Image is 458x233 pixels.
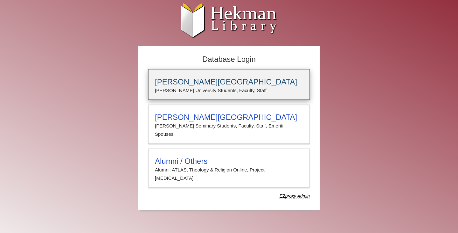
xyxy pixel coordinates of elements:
p: [PERSON_NAME] University Students, Faculty, Staff [155,86,303,95]
h3: Alumni / Others [155,157,303,166]
summary: Alumni / OthersAlumni: ATLAS, Theology & Religion Online, Project [MEDICAL_DATA] [155,157,303,183]
a: [PERSON_NAME][GEOGRAPHIC_DATA][PERSON_NAME] University Students, Faculty, Staff [148,69,310,100]
p: Alumni: ATLAS, Theology & Religion Online, Project [MEDICAL_DATA] [155,166,303,183]
p: [PERSON_NAME] Seminary Students, Faculty, Staff, Emeriti, Spouses [155,122,303,139]
h3: [PERSON_NAME][GEOGRAPHIC_DATA] [155,77,303,86]
h3: [PERSON_NAME][GEOGRAPHIC_DATA] [155,113,303,122]
h2: Database Login [145,53,313,66]
a: [PERSON_NAME][GEOGRAPHIC_DATA][PERSON_NAME] Seminary Students, Faculty, Staff, Emeriti, Spouses [148,105,310,144]
dfn: Use Alumni login [280,193,310,199]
